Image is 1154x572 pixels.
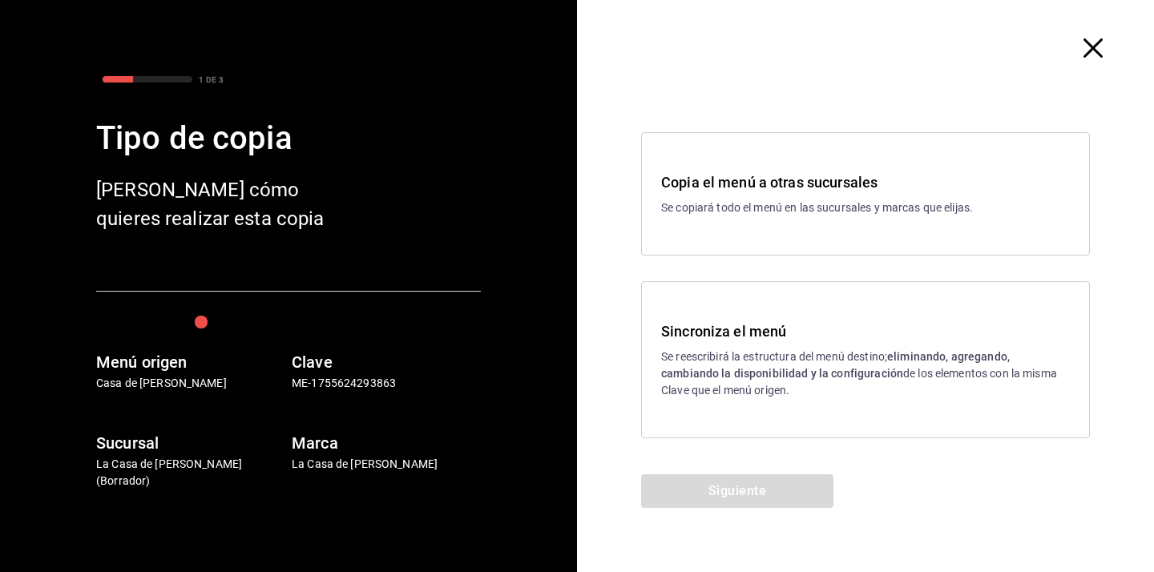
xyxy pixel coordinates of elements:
[661,320,1070,342] h3: Sincroniza el menú
[96,430,285,456] h6: Sucursal
[96,115,481,163] div: Tipo de copia
[96,456,285,489] p: La Casa de [PERSON_NAME] (Borrador)
[661,171,1070,193] h3: Copia el menú a otras sucursales
[96,349,285,375] h6: Menú origen
[292,349,481,375] h6: Clave
[96,375,285,392] p: Casa de [PERSON_NAME]
[661,199,1070,216] p: Se copiará todo el menú en las sucursales y marcas que elijas.
[661,348,1070,399] p: Se reescribirá la estructura del menú destino; de los elementos con la misma Clave que el menú or...
[199,74,224,86] div: 1 DE 3
[96,175,353,233] div: [PERSON_NAME] cómo quieres realizar esta copia
[292,430,481,456] h6: Marca
[292,456,481,473] p: La Casa de [PERSON_NAME]
[292,375,481,392] p: ME-1755624293863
